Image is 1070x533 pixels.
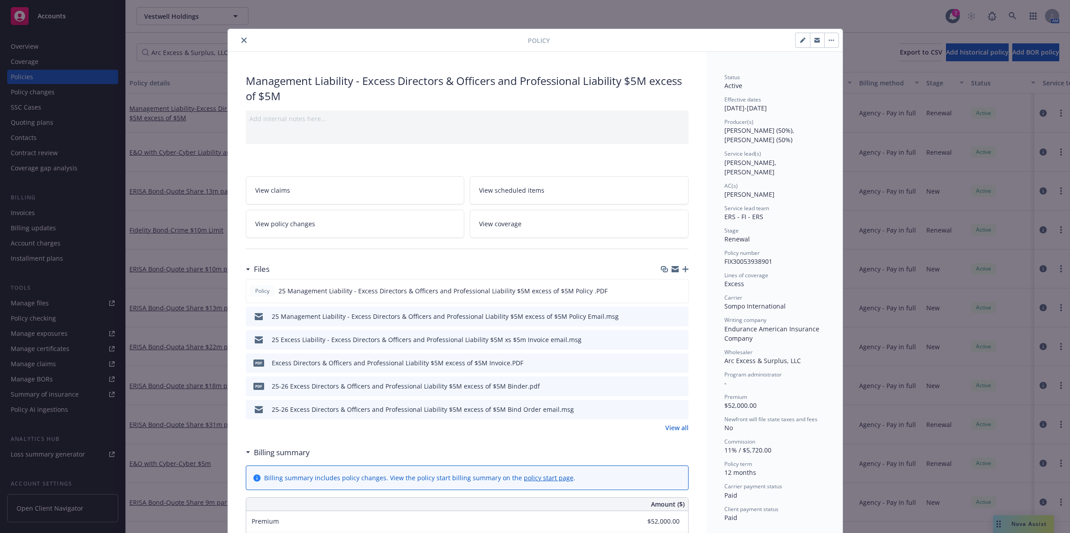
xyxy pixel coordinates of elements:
[724,227,739,234] span: Stage
[246,176,465,204] a: View claims
[724,73,740,81] span: Status
[272,381,540,391] div: 25-26 Excess Directors & Officers and Professional Liability $5M excess of $5M Binder.pdf
[724,271,768,279] span: Lines of coverage
[724,482,782,490] span: Carrier payment status
[724,401,757,410] span: $52,000.00
[724,438,755,445] span: Commission
[724,96,825,113] div: [DATE] - [DATE]
[724,235,750,243] span: Renewal
[724,379,727,387] span: -
[724,446,771,454] span: 11% / $5,720.00
[524,474,574,482] a: policy start page
[254,263,270,275] h3: Files
[246,73,689,103] div: Management Liability - Excess Directors & Officers and Professional Liability $5M excess of $5M
[724,415,817,423] span: Newfront will file state taxes and fees
[663,358,670,368] button: download file
[264,473,575,482] div: Billing summary includes policy changes. View the policy start billing summary on the .
[253,360,264,366] span: PDF
[724,460,752,468] span: Policy term
[253,287,271,295] span: Policy
[246,263,270,275] div: Files
[272,312,619,321] div: 25 Management Liability - Excess Directors & Officers and Professional Liability $5M excess of $5...
[724,204,769,212] span: Service lead team
[677,358,685,368] button: preview file
[252,517,279,525] span: Premium
[724,491,737,499] span: Paid
[676,286,685,296] button: preview file
[724,316,766,324] span: Writing company
[677,335,685,344] button: preview file
[724,150,761,157] span: Service lead(s)
[255,186,290,195] span: View claims
[663,381,670,391] button: download file
[249,114,685,123] div: Add internal notes here...
[677,405,685,414] button: preview file
[677,312,685,321] button: preview file
[470,176,689,204] a: View scheduled items
[724,371,782,378] span: Program administrator
[724,348,753,356] span: Wholesaler
[272,358,523,368] div: Excess Directors & Officers and Professional Liability $5M excess of $5M Invoice.PDF
[724,513,737,522] span: Paid
[724,393,747,401] span: Premium
[246,447,310,458] div: Billing summary
[470,210,689,238] a: View coverage
[663,405,670,414] button: download file
[724,279,825,288] div: Excess
[255,219,315,228] span: View policy changes
[278,286,608,296] span: 25 Management Liability - Excess Directors & Officers and Professional Liability $5M excess of $5...
[528,36,550,45] span: Policy
[663,312,670,321] button: download file
[724,257,772,266] span: FIX30053938901
[724,190,775,199] span: [PERSON_NAME]
[724,423,733,432] span: No
[724,302,786,310] span: Sompo International
[651,499,685,509] span: Amount ($)
[724,325,821,343] span: Endurance American Insurance Company
[724,118,753,126] span: Producer(s)
[662,286,669,296] button: download file
[663,335,670,344] button: download file
[272,335,582,344] div: 25 Excess Liability - Excess Directors & Officers and Professional Liability $5M xs $5m Invoice e...
[724,468,756,477] span: 12 months
[254,447,310,458] h3: Billing summary
[724,126,796,144] span: [PERSON_NAME] (50%), [PERSON_NAME] (50%)
[246,210,465,238] a: View policy changes
[724,81,742,90] span: Active
[627,515,685,528] input: 0.00
[724,96,761,103] span: Effective dates
[479,186,544,195] span: View scheduled items
[665,423,689,432] a: View all
[272,405,574,414] div: 25-26 Excess Directors & Officers and Professional Liability $5M excess of $5M Bind Order email.msg
[677,381,685,391] button: preview file
[724,158,778,176] span: [PERSON_NAME], [PERSON_NAME]
[479,219,522,228] span: View coverage
[724,294,742,301] span: Carrier
[724,505,779,513] span: Client payment status
[253,383,264,389] span: pdf
[239,35,249,46] button: close
[724,249,760,257] span: Policy number
[724,356,801,365] span: Arc Excess & Surplus, LLC
[724,182,738,190] span: AC(s)
[724,212,763,221] span: ERS - FI - ERS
